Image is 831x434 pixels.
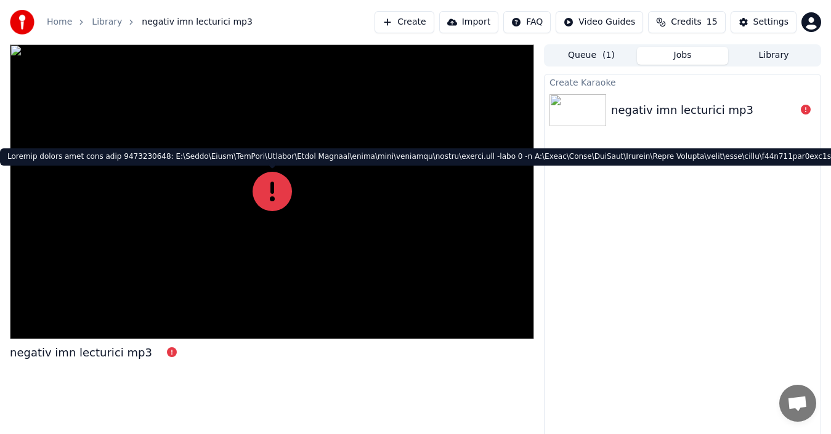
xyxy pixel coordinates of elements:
[779,385,816,422] div: Deschideți chat-ul
[503,11,551,33] button: FAQ
[728,47,819,65] button: Library
[10,344,152,361] div: negativ imn lecturici mp3
[707,16,718,28] span: 15
[142,16,253,28] span: negativ imn lecturici mp3
[375,11,434,33] button: Create
[10,10,34,34] img: youka
[611,102,753,119] div: negativ imn lecturici mp3
[637,47,728,65] button: Jobs
[546,47,637,65] button: Queue
[439,11,498,33] button: Import
[648,11,725,33] button: Credits15
[545,74,821,89] div: Create Karaoke
[731,11,797,33] button: Settings
[602,49,615,62] span: ( 1 )
[556,11,643,33] button: Video Guides
[92,16,122,28] a: Library
[47,16,253,28] nav: breadcrumb
[47,16,72,28] a: Home
[753,16,788,28] div: Settings
[671,16,701,28] span: Credits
